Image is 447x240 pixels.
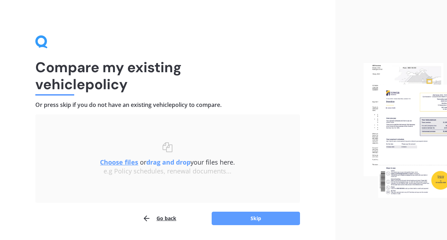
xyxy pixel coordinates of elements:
[49,167,286,175] div: e.g Policy schedules, renewal documents...
[100,158,235,166] span: or your files here.
[212,212,300,225] button: Skip
[146,158,190,166] b: drag and drop
[35,101,300,109] h4: Or press skip if you do not have an existing vehicle policy to compare.
[142,211,176,225] button: Go back
[364,63,447,198] img: files.webp
[35,59,300,93] h1: Compare my existing vehicle policy
[100,158,138,166] u: Choose files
